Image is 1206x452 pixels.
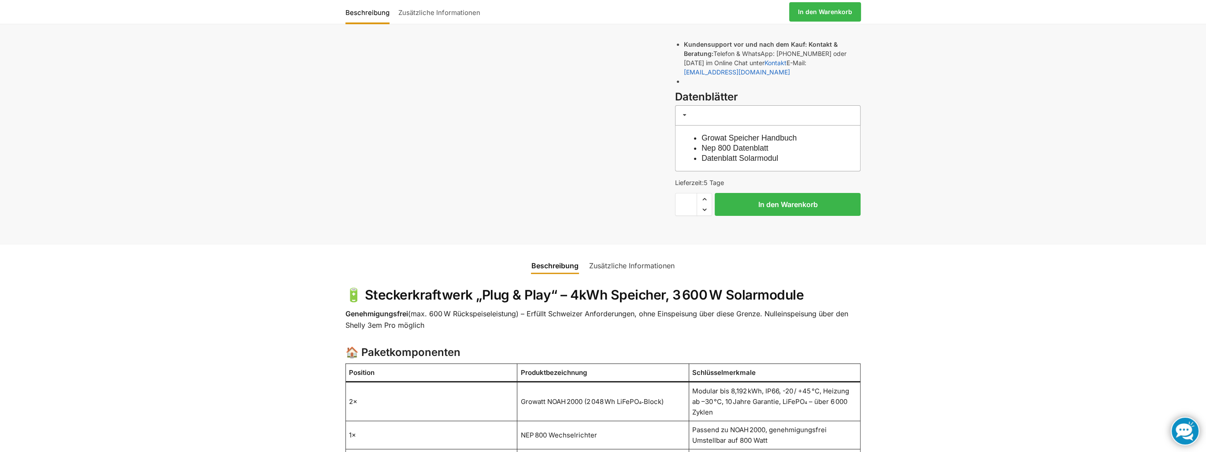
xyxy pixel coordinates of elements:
a: Beschreibung [345,1,394,22]
input: Produktmenge [675,193,697,216]
strong: Kundensupport vor und nach dem Kauf: [684,41,807,48]
th: Schlüsselmerkmale [689,364,861,382]
td: Passend zu NOAH 2000, genehmigungsfrei Umstellbar auf 800 Watt [689,421,861,449]
h3: 🏠 Paketkomponenten [345,345,861,360]
a: Growat Speicher Handbuch [701,133,797,142]
span: 5 Tage [704,179,724,186]
a: Zusätzliche Informationen [584,255,680,276]
a: Zusätzliche Informationen [394,1,485,22]
span: Lieferzeit: [675,179,724,186]
p: (max. 600 W Rückspeiseleistung) – Erfüllt Schweizer Anforderungen, ohne Einspeisung über diese Gr... [345,308,861,331]
a: Nep 800 Datenblatt [701,144,768,152]
button: In den Warenkorb [715,193,861,216]
th: Position [345,364,517,382]
td: 2× [345,382,517,421]
strong: Genehmigungsfrei [345,309,408,318]
h2: 🔋 Steckerkraftwerk „Plug & Play“ – 4kWh Speicher, 3 600 W Solarmodule [345,287,861,304]
td: 1× [345,421,517,449]
span: Reduce quantity [697,204,712,215]
a: Beschreibung [526,255,584,276]
li: Telefon & WhatsApp: [PHONE_NUMBER] oder [DATE] im Online Chat unter E-Mail: [684,40,861,77]
span: Increase quantity [697,193,712,205]
iframe: Sicherer Rahmen für schnelle Bezahlvorgänge [673,221,862,225]
td: Modular bis 8,192 kWh, IP66, -20 / +45 °C, Heizung ab –30 °C, 10 Jahre Garantie, LiFePO₄ – über 6... [689,382,861,421]
th: Produktbezeichnung [517,364,689,382]
td: NEP 800 Wechselrichter [517,421,689,449]
h3: Datenblätter [675,89,861,105]
a: Kontakt [764,59,787,67]
a: Datenblatt Solarmodul [701,154,778,163]
a: [EMAIL_ADDRESS][DOMAIN_NAME] [684,68,790,76]
td: Growatt NOAH 2000 (2 048 Wh LiFePO₄‑Block) [517,382,689,421]
strong: Kontakt & Beratung: [684,41,838,57]
a: In den Warenkorb [789,2,861,22]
